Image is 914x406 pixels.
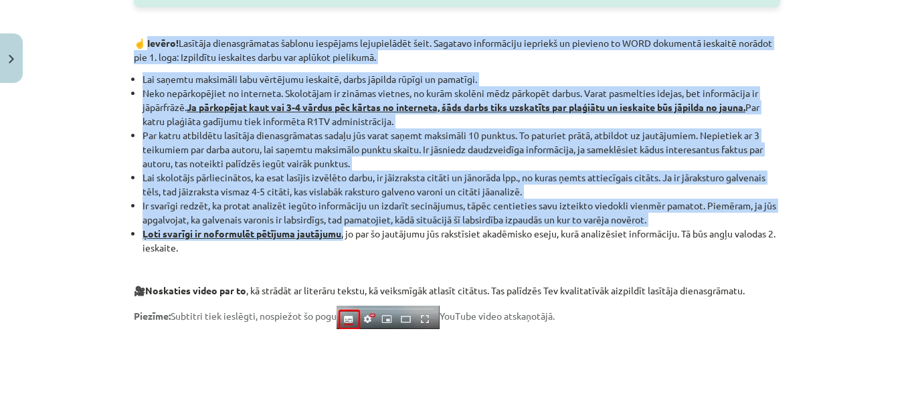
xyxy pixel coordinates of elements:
[143,199,780,227] li: Ir svarīgi redzēt, ka protat analizēt iegūto informāciju un izdarīt secinājumus, tāpēc centieties...
[134,284,780,298] p: 🎥 , kā strādāt ar literāru tekstu, kā veiksmīgāk atlasīt citātus. Tas palīdzēs Tev kvalitatīvāk a...
[143,227,341,239] strong: Ļoti svarīgi ir noformulēt pētījuma jautājumu
[134,310,555,322] span: Subtitri tiek ieslēgti, nospiežot šo pogu YouTube video atskaņotājā.
[134,36,780,64] p: Lasītāja dienasgrāmatas šablonu iespējams lejupielādēt šeit. Sagatavo informāciju iepriekš un pie...
[143,227,780,255] li: , jo par šo jautājumu jūs rakstīsiet akadēmisko eseju, kurā analizēsiet informāciju. Tā būs angļu...
[143,86,780,128] li: Neko nepārkopējiet no interneta. Skolotājam ir zināmas vietnes, no kurām skolēni mēdz pārkopēt da...
[9,55,14,64] img: icon-close-lesson-0947bae3869378f0d4975bcd49f059093ad1ed9edebbc8119c70593378902aed.svg
[134,310,171,322] strong: Piezīme:
[134,37,179,49] strong: ☝️ Ievēro!
[143,171,780,199] li: Lai skolotājs pārliecinātos, ka esat lasījis izvēlēto darbu, ir jāizraksta citāti un jānorāda lpp...
[143,128,780,171] li: Par katru atbildētu lasītāja dienasgrāmatas sadaļu jūs varat saņemt maksimāli 10 punktus. To patu...
[145,284,246,296] strong: Noskaties video par to
[143,72,780,86] li: Lai saņemtu maksimāli labu vērtējumu ieskaitē, darbs jāpilda rūpīgi un pamatīgi.
[187,101,745,113] strong: Ja pārkopējat kaut vai 3-4 vārdus pēc kārtas no interneta, šāds darbs tiks uzskatīts par plaģiātu...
